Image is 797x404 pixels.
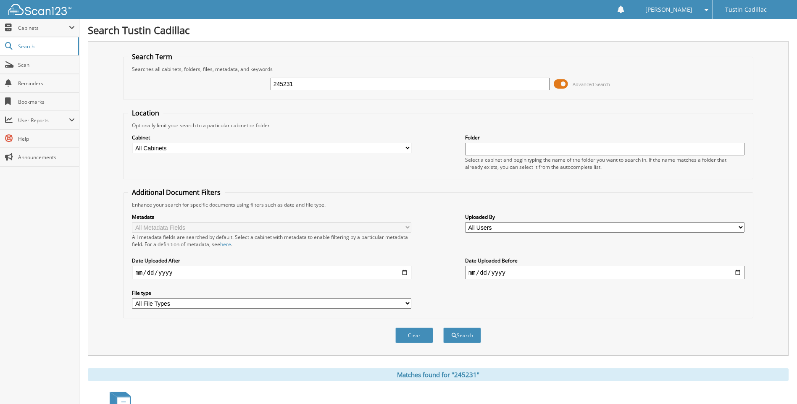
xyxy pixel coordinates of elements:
div: Select a cabinet and begin typing the name of the folder you want to search in. If the name match... [465,156,744,171]
label: Folder [465,134,744,141]
div: Optionally limit your search to a particular cabinet or folder [128,122,748,129]
label: Date Uploaded After [132,257,411,264]
span: Tustin Cadillac [725,7,767,12]
span: Bookmarks [18,98,75,105]
span: Advanced Search [573,81,610,87]
span: Scan [18,61,75,68]
legend: Additional Document Filters [128,188,225,197]
span: [PERSON_NAME] [645,7,692,12]
label: File type [132,289,411,296]
span: Cabinets [18,24,69,31]
div: All metadata fields are searched by default. Select a cabinet with metadata to enable filtering b... [132,233,411,248]
legend: Location [128,108,163,118]
span: Help [18,135,75,142]
label: Date Uploaded Before [465,257,744,264]
div: Searches all cabinets, folders, files, metadata, and keywords [128,66,748,73]
span: Reminders [18,80,75,87]
label: Uploaded By [465,213,744,220]
label: Cabinet [132,134,411,141]
span: Announcements [18,154,75,161]
label: Metadata [132,213,411,220]
h1: Search Tustin Cadillac [88,23,789,37]
input: end [465,266,744,279]
button: Search [443,328,481,343]
span: User Reports [18,117,69,124]
legend: Search Term [128,52,176,61]
div: Enhance your search for specific documents using filters such as date and file type. [128,201,748,208]
div: Matches found for "245231" [88,368,789,381]
span: Search [18,43,74,50]
input: start [132,266,411,279]
img: scan123-logo-white.svg [8,4,71,15]
a: here [220,241,231,248]
button: Clear [395,328,433,343]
